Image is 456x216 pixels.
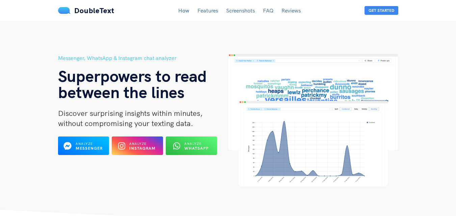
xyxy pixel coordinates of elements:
b: Messenger [76,146,103,151]
a: DoubleText [58,6,114,15]
span: DoubleText [74,6,114,15]
a: Analyze Messenger [58,145,109,151]
b: Instagram [129,146,156,151]
a: Reviews [281,7,301,14]
img: mS3x8y1f88AAAAABJRU5ErkJggg== [58,7,71,14]
span: Analyze [129,142,146,146]
span: between the lines [58,82,185,102]
span: Analyze [184,142,202,146]
a: Features [197,7,218,14]
a: How [178,7,189,14]
b: WhatsApp [184,146,209,151]
span: Discover surprising insights within minutes, [58,109,203,118]
button: Analyze WhatsApp [166,136,217,155]
a: Analyze Instagram [112,145,163,151]
button: Analyze Instagram [112,136,163,155]
button: Get Started [365,6,398,15]
a: Analyze WhatsApp [166,145,217,151]
span: Superpowers to read [58,66,207,86]
h5: Messenger, WhatsApp & Instagram chat analyzer [58,54,228,62]
button: Analyze Messenger [58,136,109,155]
span: without compromising your texting data. [58,119,193,128]
a: FAQ [263,7,273,14]
a: Screenshots [226,7,255,14]
img: hero [228,54,398,186]
span: Analyze [76,142,93,146]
